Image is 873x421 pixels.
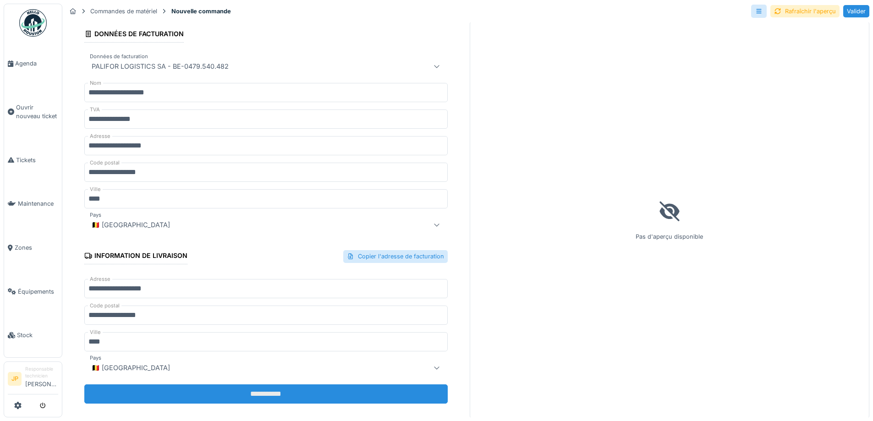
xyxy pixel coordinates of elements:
[4,182,62,226] a: Maintenance
[88,354,103,362] label: Pays
[88,211,103,219] label: Pays
[88,328,103,336] label: Ville
[168,7,235,16] strong: Nouvelle commande
[88,53,150,60] label: Données de facturation
[16,156,58,164] span: Tickets
[88,159,121,167] label: Code postal
[88,61,232,72] div: PALIFOR LOGISTICS SA - BE-0479.540.482
[4,270,62,314] a: Équipements
[16,103,58,120] span: Ouvrir nouveau ticket
[88,186,103,193] label: Ville
[15,59,58,68] span: Agenda
[88,132,112,140] label: Adresse
[15,243,58,252] span: Zones
[88,106,102,114] label: TVA
[25,366,58,392] li: [PERSON_NAME]
[4,86,62,138] a: Ouvrir nouveau ticket
[8,366,58,394] a: JP Responsable technicien[PERSON_NAME]
[25,366,58,380] div: Responsable technicien
[18,199,58,208] span: Maintenance
[4,42,62,86] a: Agenda
[4,138,62,182] a: Tickets
[88,219,174,230] div: 🇧🇪 [GEOGRAPHIC_DATA]
[88,302,121,310] label: Code postal
[770,5,840,17] div: Rafraîchir l'aperçu
[84,27,184,43] div: Données de facturation
[343,250,448,262] div: Copier l'adresse de facturation
[88,362,174,373] div: 🇧🇪 [GEOGRAPHIC_DATA]
[18,287,58,296] span: Équipements
[19,9,47,37] img: Badge_color-CXgf-gQk.svg
[88,275,112,283] label: Adresse
[90,7,157,16] div: Commandes de matériel
[843,5,869,17] div: Valider
[88,79,103,87] label: Nom
[84,249,187,264] div: Information de livraison
[4,226,62,270] a: Zones
[4,313,62,357] a: Stock
[470,22,870,418] div: Pas d'aperçu disponible
[17,331,58,339] span: Stock
[8,372,22,386] li: JP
